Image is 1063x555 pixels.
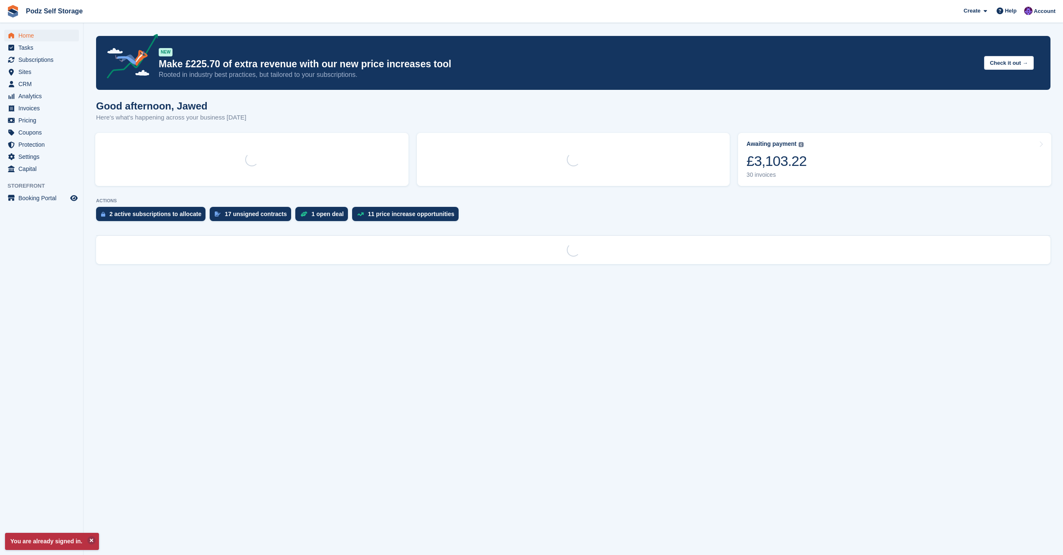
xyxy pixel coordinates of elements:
span: Protection [18,139,68,150]
div: 17 unsigned contracts [225,211,287,217]
a: menu [4,66,79,78]
a: menu [4,54,79,66]
div: Awaiting payment [746,140,797,148]
a: 2 active subscriptions to allocate [96,207,210,225]
span: Home [18,30,68,41]
p: ACTIONS [96,198,1050,204]
h1: Good afternoon, Jawed [96,100,246,112]
div: 30 invoices [746,171,807,178]
a: menu [4,78,79,90]
a: Awaiting payment £3,103.22 30 invoices [738,133,1051,186]
span: CRM [18,78,68,90]
img: price-adjustments-announcement-icon-8257ccfd72463d97f412b2fc003d46551f7dbcb40ab6d574587a9cd5c0d94... [100,34,158,81]
span: Tasks [18,42,68,53]
div: 11 price increase opportunities [368,211,454,217]
span: Sites [18,66,68,78]
img: deal-1b604bf984904fb50ccaf53a9ad4b4a5d6e5aea283cecdc64d6e3604feb123c2.svg [300,211,307,217]
span: Help [1005,7,1017,15]
span: Create [964,7,980,15]
img: active_subscription_to_allocate_icon-d502201f5373d7db506a760aba3b589e785aa758c864c3986d89f69b8ff3... [101,211,105,217]
a: Podz Self Storage [23,4,86,18]
a: menu [4,30,79,41]
a: menu [4,163,79,175]
p: Here's what's happening across your business [DATE] [96,113,246,122]
span: Settings [18,151,68,163]
a: menu [4,90,79,102]
a: menu [4,115,79,126]
span: Subscriptions [18,54,68,66]
img: contract_signature_icon-13c848040528278c33f63329250d36e43548de30e8caae1d1a13099fd9432cc5.svg [215,211,221,216]
p: You are already signed in. [5,533,99,550]
a: menu [4,127,79,138]
a: 17 unsigned contracts [210,207,295,225]
span: Capital [18,163,68,175]
span: Booking Portal [18,192,68,204]
a: 11 price increase opportunities [352,207,463,225]
span: Analytics [18,90,68,102]
span: Account [1034,7,1055,15]
div: 1 open deal [312,211,344,217]
a: menu [4,42,79,53]
span: Storefront [8,182,83,190]
div: NEW [159,48,173,56]
span: Invoices [18,102,68,114]
div: 2 active subscriptions to allocate [109,211,201,217]
span: Pricing [18,115,68,126]
a: menu [4,192,79,204]
button: Check it out → [984,56,1034,70]
p: Rooted in industry best practices, but tailored to your subscriptions. [159,70,977,79]
p: Make £225.70 of extra revenue with our new price increases tool [159,58,977,70]
img: stora-icon-8386f47178a22dfd0bd8f6a31ec36ba5ce8667c1dd55bd0f319d3a0aa187defe.svg [7,5,19,18]
a: Preview store [69,193,79,203]
a: menu [4,151,79,163]
img: Jawed Chowdhary [1024,7,1033,15]
span: Coupons [18,127,68,138]
a: 1 open deal [295,207,352,225]
img: price_increase_opportunities-93ffe204e8149a01c8c9dc8f82e8f89637d9d84a8eef4429ea346261dce0b2c0.svg [357,212,364,216]
a: menu [4,139,79,150]
div: £3,103.22 [746,153,807,170]
img: icon-info-grey-7440780725fd019a000dd9b08b2336e03edf1995a4989e88bcd33f0948082b44.svg [799,142,804,147]
a: menu [4,102,79,114]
